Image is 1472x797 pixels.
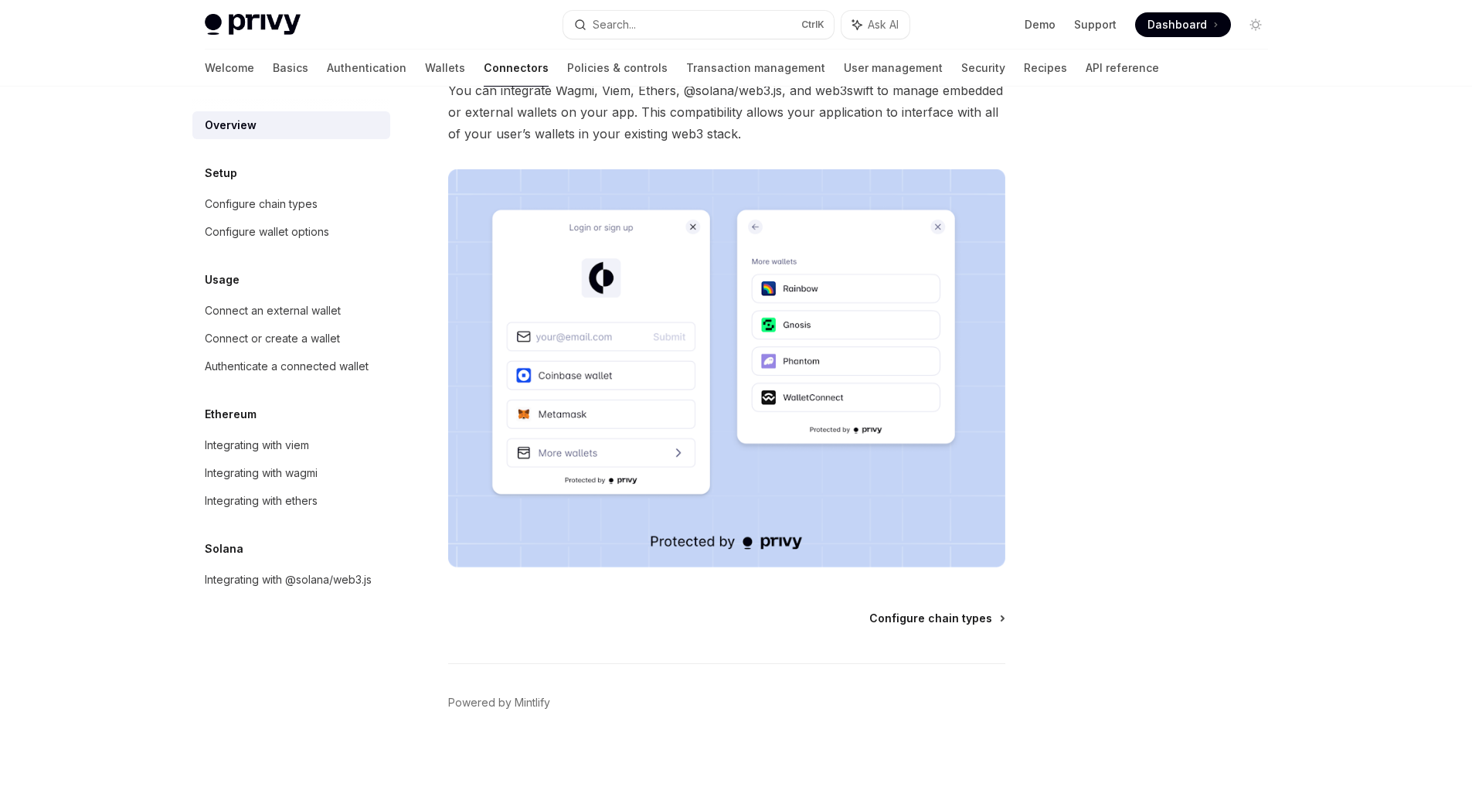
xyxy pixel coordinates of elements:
div: Integrating with ethers [205,492,318,510]
div: Search... [593,15,636,34]
a: Wallets [425,49,465,87]
div: Integrating with @solana/web3.js [205,571,372,589]
span: Dashboard [1147,17,1207,32]
a: Authenticate a connected wallet [192,353,390,380]
a: API reference [1086,49,1159,87]
a: Configure wallet options [192,218,390,246]
h5: Usage [205,271,240,289]
a: Policies & controls [567,49,668,87]
button: Ask AI [841,11,909,39]
img: Connectors3 [448,169,1005,567]
a: User management [844,49,943,87]
a: Configure chain types [869,611,1004,626]
button: Search...CtrlK [563,11,834,39]
div: Configure chain types [205,195,318,213]
div: Integrating with wagmi [205,464,318,482]
a: Connectors [484,49,549,87]
div: Overview [205,116,257,135]
div: Authenticate a connected wallet [205,357,369,376]
a: Transaction management [686,49,825,87]
span: Configure chain types [869,611,992,626]
div: Connect or create a wallet [205,329,340,348]
a: Support [1074,17,1117,32]
span: Ctrl K [801,19,824,31]
a: Integrating with @solana/web3.js [192,566,390,594]
a: Recipes [1024,49,1067,87]
div: Integrating with viem [205,436,309,455]
h5: Solana [205,540,243,558]
a: Welcome [205,49,254,87]
a: Basics [273,49,308,87]
h5: Setup [205,164,237,182]
a: Configure chain types [192,190,390,218]
a: Security [961,49,1005,87]
span: Ask AI [868,17,899,32]
a: Integrating with viem [192,431,390,459]
a: Dashboard [1135,12,1231,37]
a: Connect or create a wallet [192,325,390,353]
a: Integrating with ethers [192,487,390,515]
a: Authentication [327,49,406,87]
button: Toggle dark mode [1243,12,1268,37]
h5: Ethereum [205,405,257,424]
img: light logo [205,14,301,36]
a: Connect an external wallet [192,297,390,325]
a: Overview [192,111,390,139]
a: Integrating with wagmi [192,459,390,487]
span: You can integrate Wagmi, Viem, Ethers, @solana/web3.js, and web3swift to manage embedded or exter... [448,80,1005,145]
a: Powered by Mintlify [448,695,550,710]
div: Configure wallet options [205,223,329,241]
div: Connect an external wallet [205,301,341,320]
a: Demo [1025,17,1056,32]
